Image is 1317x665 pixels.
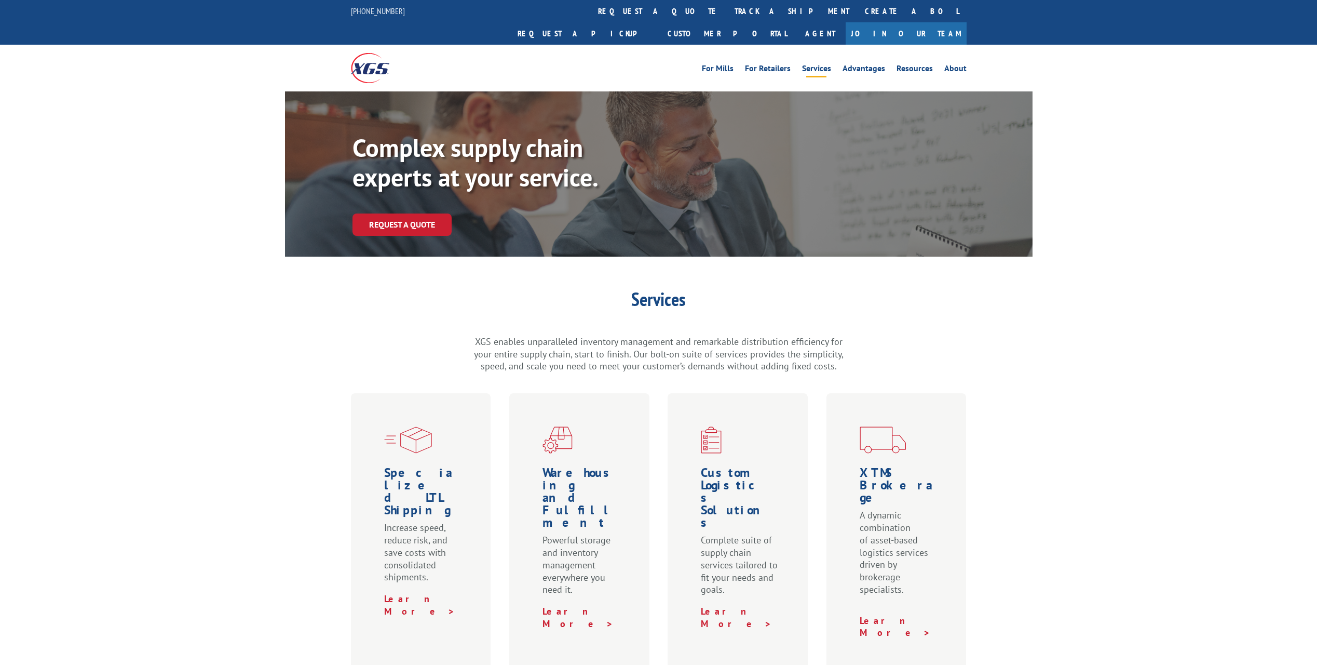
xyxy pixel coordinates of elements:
[352,214,452,236] a: Request a Quote
[352,133,664,193] p: Complex supply chain experts at your service.
[860,467,938,509] h1: XTMS Brokerage
[701,534,779,605] p: Complete suite of supply chain services tailored to fit your needs and goals.
[795,22,846,45] a: Agent
[384,522,462,593] p: Increase speed, reduce risk, and save costs with consolidated shipments.
[843,64,885,76] a: Advantages
[542,467,620,534] h1: Warehousing and Fulfillment
[472,336,846,373] p: XGS enables unparalleled inventory management and remarkable distribution efficiency for your ent...
[701,467,779,534] h1: Custom Logistics Solutions
[701,605,772,630] a: Learn More >
[351,6,405,16] a: [PHONE_NUMBER]
[510,22,660,45] a: Request a pickup
[660,22,795,45] a: Customer Portal
[384,467,462,522] h1: Specialized LTL Shipping
[701,427,722,454] img: xgs-icon-custom-logistics-solutions-red
[542,534,620,605] p: Powerful storage and inventory management everywhere you need it.
[384,427,432,454] img: xgs-icon-specialized-ltl-red
[384,593,455,617] a: Learn More >
[702,64,734,76] a: For Mills
[944,64,967,76] a: About
[897,64,933,76] a: Resources
[846,22,967,45] a: Join Our Team
[860,615,931,639] a: Learn More >
[802,64,831,76] a: Services
[860,509,938,605] p: A dynamic combination of asset-based logistics services driven by brokerage specialists.
[542,605,614,630] a: Learn More >
[472,290,846,314] h1: Services
[542,427,573,454] img: xgs-icon-warehouseing-cutting-fulfillment-red
[745,64,791,76] a: For Retailers
[860,427,906,454] img: xgs-icon-transportation-forms-red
